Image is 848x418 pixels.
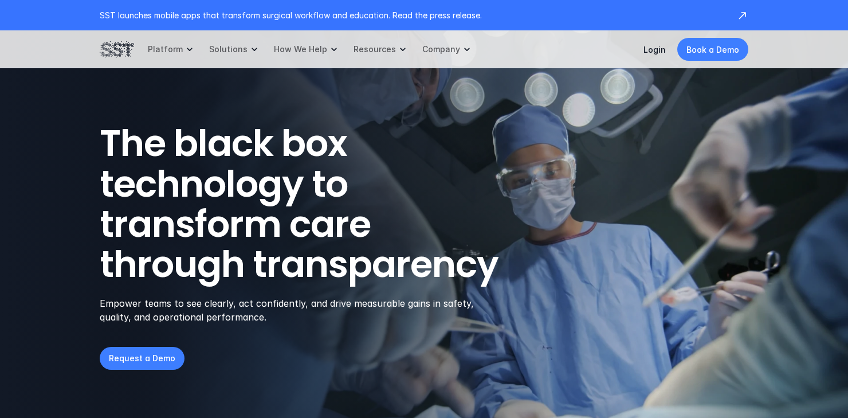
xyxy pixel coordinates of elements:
p: How We Help [274,44,327,54]
p: Company [422,44,460,54]
p: Empower teams to see clearly, act confidently, and drive measurable gains in safety, quality, and... [100,296,489,324]
a: Book a Demo [677,38,748,61]
p: Solutions [209,44,248,54]
a: Request a Demo [100,347,184,370]
p: Resources [354,44,396,54]
a: Platform [148,30,195,68]
p: Platform [148,44,183,54]
h1: The black box technology to transform care through transparency [100,123,553,285]
p: Request a Demo [109,352,175,364]
img: SST logo [100,40,134,59]
p: Book a Demo [686,44,739,56]
p: SST launches mobile apps that transform surgical workflow and education. Read the press release. [100,9,725,21]
a: Login [643,45,666,54]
